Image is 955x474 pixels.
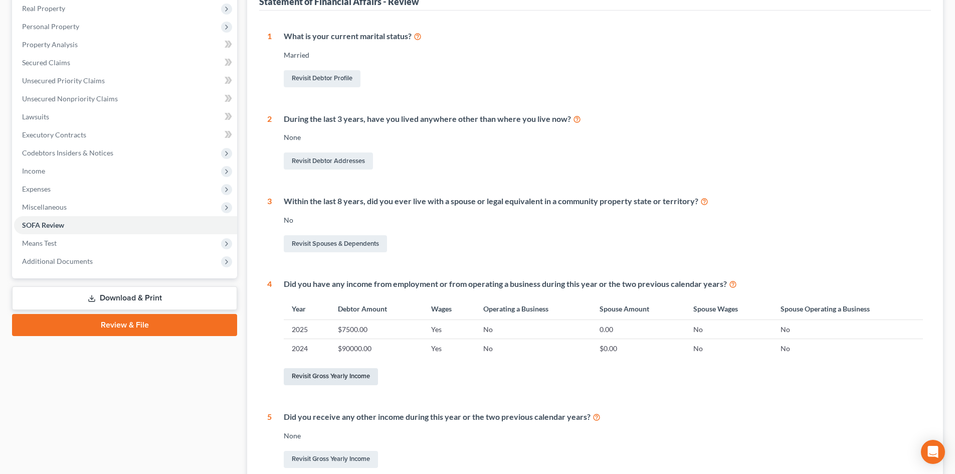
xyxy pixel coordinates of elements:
div: 4 [267,278,272,387]
span: SOFA Review [22,221,64,229]
div: Did you have any income from employment or from operating a business during this year or the two ... [284,278,923,290]
span: Personal Property [22,22,79,31]
td: Yes [423,339,475,358]
a: Unsecured Nonpriority Claims [14,90,237,108]
th: Spouse Amount [592,298,685,320]
a: Lawsuits [14,108,237,126]
a: Secured Claims [14,54,237,72]
span: Real Property [22,4,65,13]
span: Expenses [22,185,51,193]
th: Spouse Wages [685,298,772,320]
div: 2 [267,113,272,172]
th: Wages [423,298,475,320]
span: Unsecured Priority Claims [22,76,105,85]
div: Within the last 8 years, did you ever live with a spouse or legal equivalent in a community prope... [284,196,923,207]
td: 2024 [284,339,330,358]
a: Revisit Gross Yearly Income [284,451,378,468]
div: 3 [267,196,272,254]
div: Open Intercom Messenger [921,440,945,464]
span: Property Analysis [22,40,78,49]
td: $7500.00 [330,320,423,339]
th: Debtor Amount [330,298,423,320]
td: No [685,320,772,339]
th: Year [284,298,330,320]
span: Unsecured Nonpriority Claims [22,94,118,103]
div: 5 [267,411,272,470]
a: Executory Contracts [14,126,237,144]
span: Additional Documents [22,257,93,265]
span: Income [22,167,45,175]
div: Did you receive any other income during this year or the two previous calendar years? [284,411,923,423]
td: No [685,339,772,358]
div: 1 [267,31,272,89]
td: 2025 [284,320,330,339]
a: Revisit Spouses & Dependents [284,235,387,252]
td: Yes [423,320,475,339]
td: No [475,320,592,339]
span: Means Test [22,239,57,247]
a: Revisit Gross Yearly Income [284,368,378,385]
a: Unsecured Priority Claims [14,72,237,90]
td: $0.00 [592,339,685,358]
span: Codebtors Insiders & Notices [22,148,113,157]
a: Revisit Debtor Addresses [284,152,373,170]
div: During the last 3 years, have you lived anywhere other than where you live now? [284,113,923,125]
td: No [773,339,923,358]
th: Spouse Operating a Business [773,298,923,320]
div: What is your current marital status? [284,31,923,42]
span: Lawsuits [22,112,49,121]
span: Secured Claims [22,58,70,67]
a: Revisit Debtor Profile [284,70,360,87]
td: $90000.00 [330,339,423,358]
span: Miscellaneous [22,203,67,211]
td: No [773,320,923,339]
th: Operating a Business [475,298,592,320]
div: None [284,132,923,142]
td: 0.00 [592,320,685,339]
a: Review & File [12,314,237,336]
a: SOFA Review [14,216,237,234]
div: Married [284,50,923,60]
div: None [284,431,923,441]
td: No [475,339,592,358]
span: Executory Contracts [22,130,86,139]
a: Property Analysis [14,36,237,54]
div: No [284,215,923,225]
a: Download & Print [12,286,237,310]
